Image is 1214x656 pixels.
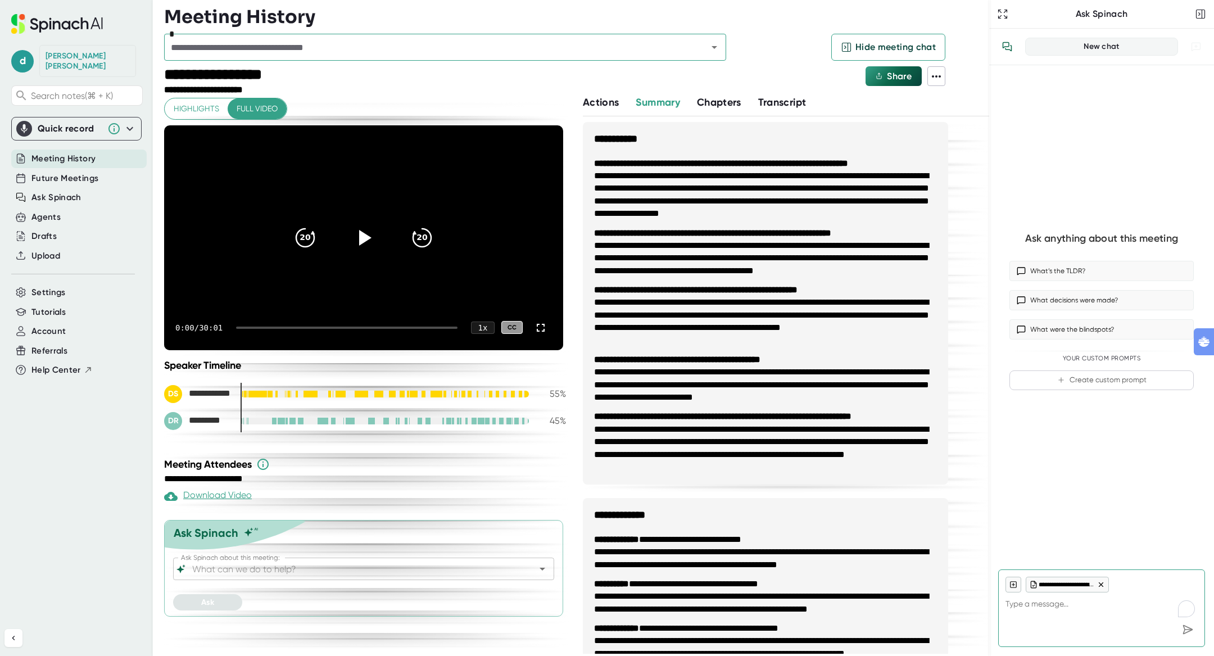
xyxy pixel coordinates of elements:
[31,230,57,243] button: Drafts
[636,95,680,110] button: Summary
[583,96,619,108] span: Actions
[471,322,495,334] div: 1 x
[174,102,219,116] span: Highlights
[996,35,1018,58] button: View conversation history
[16,117,137,140] div: Quick record
[31,191,81,204] button: Ask Spinach
[538,388,566,399] div: 55 %
[228,98,287,119] button: Full video
[164,412,232,430] div: Dan Reiff
[1009,370,1194,390] button: Create custom prompt
[38,123,102,134] div: Quick record
[164,412,182,430] div: DR
[1009,355,1194,363] div: Your Custom Prompts
[173,594,242,610] button: Ask
[855,40,936,54] span: Hide meeting chat
[583,95,619,110] button: Actions
[31,172,98,185] button: Future Meetings
[174,526,238,540] div: Ask Spinach
[697,95,741,110] button: Chapters
[190,561,518,577] input: What can we do to help?
[31,250,60,263] button: Upload
[866,66,922,86] button: Share
[1032,42,1171,52] div: New chat
[4,629,22,647] button: Collapse sidebar
[31,364,81,377] span: Help Center
[1011,8,1193,20] div: Ask Spinach
[175,323,223,332] div: 0:00 / 30:01
[164,385,232,403] div: Dulé Stojnic
[31,364,93,377] button: Help Center
[31,152,96,165] button: Meeting History
[1025,232,1178,245] div: Ask anything about this meeting
[538,415,566,426] div: 45 %
[758,96,807,108] span: Transcript
[201,598,214,607] span: Ask
[534,561,550,577] button: Open
[31,306,66,319] button: Tutorials
[636,96,680,108] span: Summary
[164,385,182,403] div: DS
[164,6,315,28] h3: Meeting History
[697,96,741,108] span: Chapters
[1177,619,1198,640] div: Send message
[11,50,34,73] span: d
[31,345,67,358] button: Referrals
[1009,261,1194,281] button: What’s the TLDR?
[164,458,569,471] div: Meeting Attendees
[501,321,523,334] div: CC
[164,490,252,503] div: Download Video
[1009,290,1194,310] button: What decisions were made?
[758,95,807,110] button: Transcript
[31,286,66,299] button: Settings
[831,34,945,61] button: Hide meeting chat
[46,51,130,71] div: dan reiff
[706,39,722,55] button: Open
[995,6,1011,22] button: Expand to Ask Spinach page
[1193,6,1208,22] button: Close conversation sidebar
[1005,592,1198,619] textarea: To enrich screen reader interactions, please activate Accessibility in Grammarly extension settings
[1009,319,1194,340] button: What were the blindspots?
[31,325,66,338] button: Account
[165,98,228,119] button: Highlights
[31,91,139,101] span: Search notes (⌘ + K)
[31,211,61,224] button: Agents
[164,359,566,372] div: Speaker Timeline
[237,102,278,116] span: Full video
[887,71,912,82] span: Share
